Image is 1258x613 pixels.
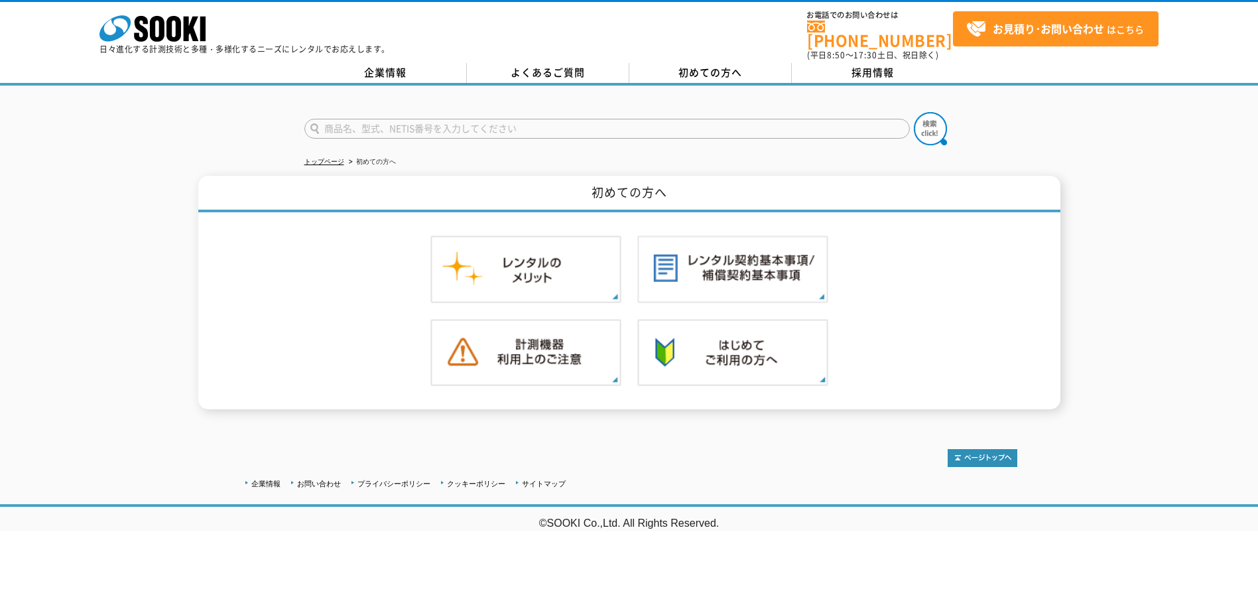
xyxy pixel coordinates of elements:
span: 初めての方へ [678,65,742,80]
img: トップページへ [948,449,1017,467]
a: 初めての方へ [629,63,792,83]
a: お見積り･お問い合わせはこちら [953,11,1159,46]
strong: お見積り･お問い合わせ [993,21,1104,36]
span: はこちら [966,19,1144,39]
a: [PHONE_NUMBER] [807,21,953,48]
p: 日々進化する計測技術と多種・多様化するニーズにレンタルでお応えします。 [99,45,390,53]
a: クッキーポリシー [447,480,505,488]
img: レンタルのメリット [430,236,621,303]
img: 計測機器ご利用上のご注意 [430,319,621,387]
a: よくあるご質問 [467,63,629,83]
span: (平日 ～ 土日、祝日除く) [807,49,938,61]
a: トップページ [304,158,344,165]
a: 採用情報 [792,63,954,83]
img: btn_search.png [914,112,947,145]
img: 初めての方へ [637,319,828,387]
a: プライバシーポリシー [357,480,430,488]
a: 企業情報 [304,63,467,83]
span: お電話でのお問い合わせは [807,11,953,19]
h1: 初めての方へ [198,176,1060,212]
input: 商品名、型式、NETIS番号を入力してください [304,119,910,139]
span: 17:30 [853,49,877,61]
img: レンタル契約基本事項／補償契約基本事項 [637,236,828,303]
a: お問い合わせ [297,480,341,488]
a: サイトマップ [522,480,566,488]
a: 企業情報 [251,480,281,488]
span: 8:50 [827,49,846,61]
li: 初めての方へ [346,155,396,169]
